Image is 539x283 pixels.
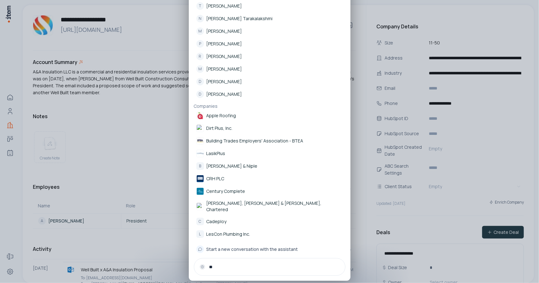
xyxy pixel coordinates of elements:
[194,198,345,215] a: [PERSON_NAME], [PERSON_NAME] & [PERSON_NAME], Chartered
[196,40,204,48] div: P
[196,53,204,60] div: R
[194,103,345,109] p: Companies
[196,162,204,170] div: B
[207,163,258,169] p: [PERSON_NAME] & Niple
[196,150,204,157] img: LasikPlus
[207,91,242,97] p: [PERSON_NAME]
[194,122,345,135] a: Dirt Plus, Inc.
[207,246,298,252] span: Start a new conversation with the assistant
[207,200,343,213] p: [PERSON_NAME], [PERSON_NAME] & [PERSON_NAME], Chartered
[207,231,250,237] p: LesCon Plumbing Inc.
[196,112,204,119] img: Apple Roofing
[207,176,225,182] p: CRH PLC
[196,203,204,210] img: Nolan, Plumhoff & Williams, Chartered
[207,53,242,60] p: [PERSON_NAME]
[196,218,204,225] div: C
[196,230,204,238] div: L
[207,113,236,119] p: Apple Roofing
[194,25,345,38] a: M[PERSON_NAME]
[194,172,345,185] a: CRH PLC
[194,243,345,256] button: Start a new conversation with the assistant
[207,41,242,47] p: [PERSON_NAME]
[196,2,204,10] div: T
[196,90,204,98] div: D
[196,175,204,182] img: CRH PLC
[194,38,345,50] a: P[PERSON_NAME]
[196,78,204,85] div: D
[194,88,345,101] a: D[PERSON_NAME]
[194,12,345,25] a: N[PERSON_NAME] Tarakalakshmi
[194,160,345,172] a: B[PERSON_NAME] & Niple
[194,50,345,63] a: R[PERSON_NAME]
[194,147,345,160] a: LasikPlus
[196,27,204,35] div: M
[207,138,303,144] p: Building Trades Employers' Association - BTEA
[194,109,345,122] a: Apple Roofing
[207,150,225,157] p: LasikPlus
[207,125,233,131] p: Dirt Plus, Inc.
[207,66,242,72] p: [PERSON_NAME]
[207,188,245,194] p: Century Complete
[194,75,345,88] a: D[PERSON_NAME]
[207,3,242,9] p: [PERSON_NAME]
[194,135,345,147] a: Building Trades Employers' Association - BTEA
[196,15,204,22] div: N
[194,228,345,240] a: LLesCon Plumbing Inc.
[207,15,273,22] p: [PERSON_NAME] Tarakalakshmi
[207,78,242,85] p: [PERSON_NAME]
[194,215,345,228] a: CCadeploy
[196,124,204,132] img: Dirt Plus, Inc.
[207,28,242,34] p: [PERSON_NAME]
[196,65,204,73] div: M
[207,218,227,225] p: Cadeploy
[194,185,345,198] a: Century Complete
[194,63,345,75] a: M[PERSON_NAME]
[196,137,204,145] img: Building Trades Employers' Association - BTEA
[196,188,204,195] img: Century Complete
